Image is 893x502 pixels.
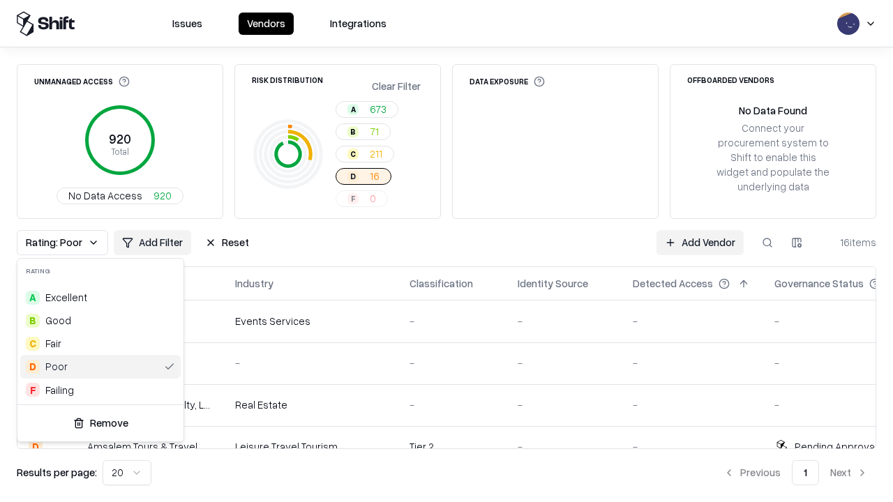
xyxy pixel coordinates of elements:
div: F [26,383,40,397]
div: D [26,360,40,374]
button: Remove [23,411,178,436]
div: Suggestions [17,283,183,404]
span: Good [45,313,71,328]
div: A [26,291,40,305]
div: Failing [45,383,74,397]
div: Poor [45,359,68,374]
div: B [26,314,40,328]
div: Rating [17,259,183,283]
span: Fair [45,336,61,351]
span: Excellent [45,290,87,305]
div: C [26,337,40,351]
